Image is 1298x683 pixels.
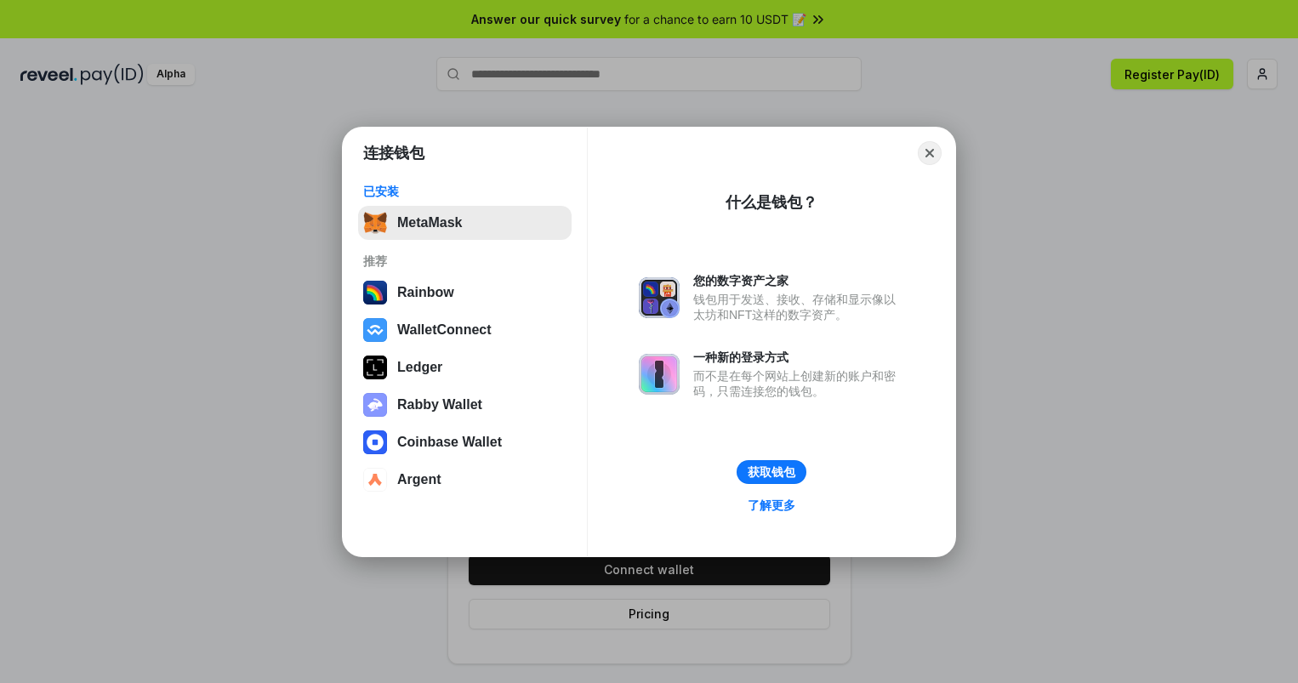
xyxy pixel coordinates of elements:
button: Ledger [358,350,572,384]
div: Argent [397,472,441,487]
button: Coinbase Wallet [358,425,572,459]
div: 推荐 [363,253,566,269]
div: 您的数字资产之家 [693,273,904,288]
div: 已安装 [363,184,566,199]
div: MetaMask [397,215,462,231]
button: Close [918,141,942,165]
div: 一种新的登录方式 [693,350,904,365]
div: 钱包用于发送、接收、存储和显示像以太坊和NFT这样的数字资产。 [693,292,904,322]
a: 了解更多 [737,494,806,516]
div: WalletConnect [397,322,492,338]
img: svg+xml,%3Csvg%20width%3D%22120%22%20height%3D%22120%22%20viewBox%3D%220%200%20120%20120%22%20fil... [363,281,387,305]
div: 而不是在每个网站上创建新的账户和密码，只需连接您的钱包。 [693,368,904,399]
button: WalletConnect [358,313,572,347]
div: Ledger [397,360,442,375]
div: 什么是钱包？ [726,192,817,213]
div: Coinbase Wallet [397,435,502,450]
button: Rabby Wallet [358,388,572,422]
button: Argent [358,463,572,497]
img: svg+xml,%3Csvg%20xmlns%3D%22http%3A%2F%2Fwww.w3.org%2F2000%2Fsvg%22%20width%3D%2228%22%20height%3... [363,356,387,379]
button: 获取钱包 [737,460,806,484]
img: svg+xml,%3Csvg%20xmlns%3D%22http%3A%2F%2Fwww.w3.org%2F2000%2Fsvg%22%20fill%3D%22none%22%20viewBox... [639,277,680,318]
div: 获取钱包 [748,464,795,480]
button: Rainbow [358,276,572,310]
div: 了解更多 [748,498,795,513]
button: MetaMask [358,206,572,240]
h1: 连接钱包 [363,143,424,163]
img: svg+xml,%3Csvg%20width%3D%2228%22%20height%3D%2228%22%20viewBox%3D%220%200%2028%2028%22%20fill%3D... [363,468,387,492]
div: Rabby Wallet [397,397,482,413]
div: Rainbow [397,285,454,300]
img: svg+xml,%3Csvg%20xmlns%3D%22http%3A%2F%2Fwww.w3.org%2F2000%2Fsvg%22%20fill%3D%22none%22%20viewBox... [639,354,680,395]
img: svg+xml,%3Csvg%20xmlns%3D%22http%3A%2F%2Fwww.w3.org%2F2000%2Fsvg%22%20fill%3D%22none%22%20viewBox... [363,393,387,417]
img: svg+xml,%3Csvg%20fill%3D%22none%22%20height%3D%2233%22%20viewBox%3D%220%200%2035%2033%22%20width%... [363,211,387,235]
img: svg+xml,%3Csvg%20width%3D%2228%22%20height%3D%2228%22%20viewBox%3D%220%200%2028%2028%22%20fill%3D... [363,318,387,342]
img: svg+xml,%3Csvg%20width%3D%2228%22%20height%3D%2228%22%20viewBox%3D%220%200%2028%2028%22%20fill%3D... [363,430,387,454]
